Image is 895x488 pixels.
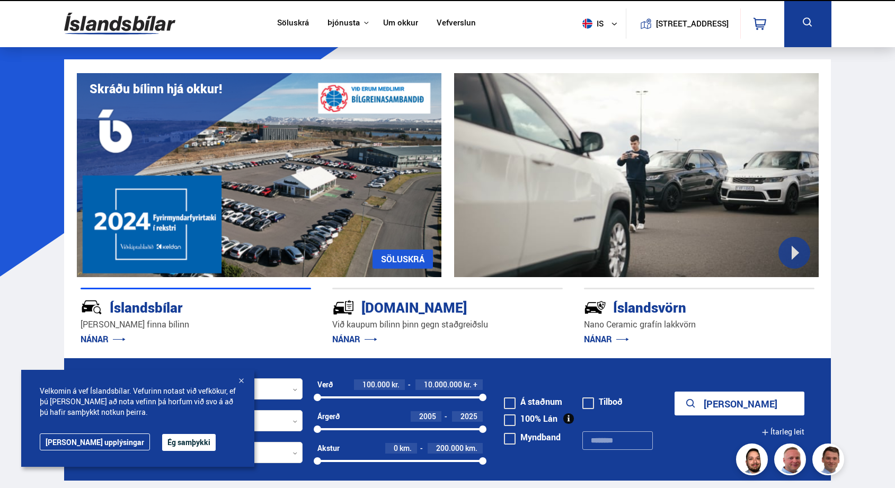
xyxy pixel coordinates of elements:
[460,411,477,421] span: 2025
[362,379,390,389] span: 100.000
[81,297,273,316] div: Íslandsbílar
[437,18,476,29] a: Vefverslun
[90,82,222,96] h1: Skráðu bílinn hjá okkur!
[660,19,725,28] button: [STREET_ADDRESS]
[761,420,804,444] button: Ítarleg leit
[332,296,355,318] img: tr5P-W3DuiFaO7aO.svg
[584,297,777,316] div: Íslandsvörn
[504,433,561,441] label: Myndband
[436,443,464,453] span: 200.000
[77,73,441,277] img: eKx6w-_Home_640_.png
[81,333,126,345] a: NÁNAR
[40,386,236,418] span: Velkomin á vef Íslandsbílar. Vefurinn notast við vefkökur, ef þú [PERSON_NAME] að nota vefinn þá ...
[675,392,804,415] button: [PERSON_NAME]
[578,8,626,39] button: is
[317,444,340,452] div: Akstur
[64,6,175,41] img: G0Ugv5HjCgRt.svg
[776,445,808,477] img: siFngHWaQ9KaOqBr.png
[584,318,814,331] p: Nano Ceramic grafín lakkvörn
[504,414,557,423] label: 100% Lán
[424,379,462,389] span: 10.000.000
[277,18,309,29] a: Söluskrá
[578,19,605,29] span: is
[327,18,360,28] button: Þjónusta
[332,297,525,316] div: [DOMAIN_NAME]
[40,433,150,450] a: [PERSON_NAME] upplýsingar
[162,434,216,451] button: Ég samþykki
[332,318,563,331] p: Við kaupum bílinn þinn gegn staðgreiðslu
[373,250,433,269] a: SÖLUSKRÁ
[738,445,769,477] img: nhp88E3Fdnt1Opn2.png
[317,412,340,421] div: Árgerð
[632,8,734,39] a: [STREET_ADDRESS]
[317,380,333,389] div: Verð
[81,296,103,318] img: JRvxyua_JYH6wB4c.svg
[419,411,436,421] span: 2005
[584,296,606,318] img: -Svtn6bYgwAsiwNX.svg
[400,444,412,452] span: km.
[81,318,311,331] p: [PERSON_NAME] finna bílinn
[464,380,472,389] span: kr.
[584,333,629,345] a: NÁNAR
[392,380,400,389] span: kr.
[394,443,398,453] span: 0
[473,380,477,389] span: +
[582,397,623,406] label: Tilboð
[465,444,477,452] span: km.
[582,19,592,29] img: svg+xml;base64,PHN2ZyB4bWxucz0iaHR0cDovL3d3dy53My5vcmcvMjAwMC9zdmciIHdpZHRoPSI1MTIiIGhlaWdodD0iNT...
[504,397,562,406] label: Á staðnum
[814,445,846,477] img: FbJEzSuNWCJXmdc-.webp
[332,333,377,345] a: NÁNAR
[383,18,418,29] a: Um okkur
